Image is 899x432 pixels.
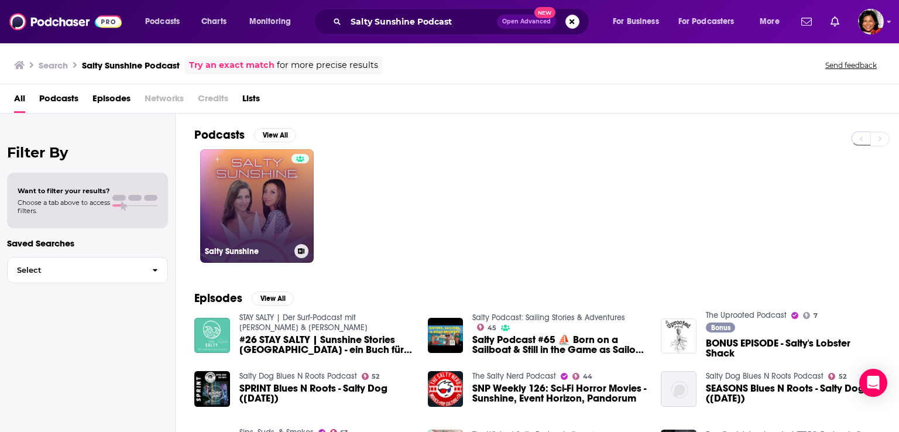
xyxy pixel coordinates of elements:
[239,313,368,332] a: STAY SALTY | Der Surf-Podcast mit Nora Mayr & Stephie Bürgler
[472,371,556,381] a: The Salty Nerd Podcast
[18,187,110,195] span: Want to filter your results?
[39,89,78,113] a: Podcasts
[428,371,464,407] img: SNP Weekly 126: Sci-Fi Horror Movies - Sunshine, Event Horizon, Pandorum
[9,11,122,33] img: Podchaser - Follow, Share and Rate Podcasts
[201,13,227,30] span: Charts
[706,383,880,403] a: SEASONS Blues N Roots - Salty Dog (December 2024)
[82,60,180,71] h3: Salty Sunshine Podcast
[372,374,379,379] span: 52
[242,89,260,113] a: Lists
[472,383,647,403] a: SNP Weekly 126: Sci-Fi Horror Movies - Sunshine, Event Horizon, Pandorum
[194,291,242,306] h2: Episodes
[239,383,414,403] span: SPRINT Blues N Roots - Salty Dog ([DATE])
[858,9,884,35] button: Show profile menu
[239,371,357,381] a: Salty Dog Blues N Roots Podcast
[8,266,143,274] span: Select
[39,60,68,71] h3: Search
[671,12,752,31] button: open menu
[661,371,696,407] img: SEASONS Blues N Roots - Salty Dog (December 2024)
[249,13,291,30] span: Monitoring
[706,338,880,358] a: BONUS EPISODE - Salty's Lobster Shack
[205,246,290,256] h3: Salty Sunshine
[822,60,880,70] button: Send feedback
[803,312,818,319] a: 7
[706,310,787,320] a: The Uprooted Podcast
[18,198,110,215] span: Choose a tab above to access filters.
[145,89,184,113] span: Networks
[254,128,296,142] button: View All
[194,128,296,142] a: PodcastsView All
[583,374,592,379] span: 44
[239,383,414,403] a: SPRINT Blues N Roots - Salty Dog (April 2022)
[497,15,556,29] button: Open AdvancedNew
[613,13,659,30] span: For Business
[752,12,794,31] button: open menu
[145,13,180,30] span: Podcasts
[839,374,846,379] span: 52
[828,373,846,380] a: 52
[277,59,378,72] span: for more precise results
[198,89,228,113] span: Credits
[194,128,245,142] h2: Podcasts
[362,373,380,380] a: 52
[7,238,168,249] p: Saved Searches
[239,335,414,355] span: #26 STAY SALTY | Sunshine Stories [GEOGRAPHIC_DATA] - ein Buch für Surfer:innen von [PERSON_NAME]
[472,313,625,323] a: Salty Podcast: Sailing Stories & Adventures
[325,8,601,35] div: Search podcasts, credits, & more...
[477,324,496,331] a: 45
[14,89,25,113] a: All
[137,12,195,31] button: open menu
[7,257,168,283] button: Select
[858,9,884,35] span: Logged in as terelynbc
[194,12,234,31] a: Charts
[706,371,823,381] a: Salty Dog Blues N Roots Podcast
[605,12,674,31] button: open menu
[859,369,887,397] div: Open Intercom Messenger
[502,19,551,25] span: Open Advanced
[252,292,294,306] button: View All
[241,12,306,31] button: open menu
[92,89,131,113] a: Episodes
[194,318,230,354] img: #26 STAY SALTY | Sunshine Stories Sri Lanka - ein Buch für Surfer:innen von Patricia Pirker
[706,383,880,403] span: SEASONS Blues N Roots - Salty Dog ([DATE])
[488,325,496,331] span: 45
[760,13,780,30] span: More
[346,12,497,31] input: Search podcasts, credits, & more...
[239,335,414,355] a: #26 STAY SALTY | Sunshine Stories Sri Lanka - ein Buch für Surfer:innen von Patricia Pirker
[428,318,464,354] img: Salty Podcast #65 ⛵ Born on a Sailboat & Still in the Game as Sailors & Yacht Brokers
[797,12,816,32] a: Show notifications dropdown
[858,9,884,35] img: User Profile
[661,318,696,354] img: BONUS EPISODE - Salty's Lobster Shack
[472,335,647,355] a: Salty Podcast #65 ⛵ Born on a Sailboat & Still in the Game as Sailors & Yacht Brokers
[572,373,592,380] a: 44
[7,144,168,161] h2: Filter By
[194,291,294,306] a: EpisodesView All
[200,149,314,263] a: Salty Sunshine
[678,13,735,30] span: For Podcasters
[194,371,230,407] img: SPRINT Blues N Roots - Salty Dog (April 2022)
[189,59,274,72] a: Try an exact match
[534,7,555,18] span: New
[711,324,730,331] span: Bonus
[814,313,818,318] span: 7
[826,12,844,32] a: Show notifications dropdown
